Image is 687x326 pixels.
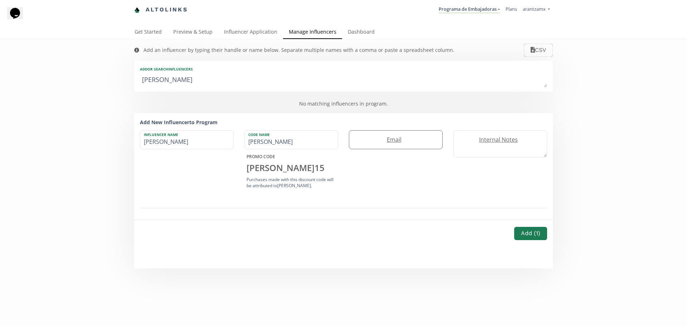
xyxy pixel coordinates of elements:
label: Influencer Name [140,131,226,137]
button: Add (1) [514,227,547,240]
a: arantzamx [523,6,550,14]
strong: Add New Influencer to Program [140,119,218,126]
span: arantzamx [523,6,546,12]
div: Add or search INFLUENCERS [140,67,547,72]
a: Preview & Setup [167,25,218,40]
a: Influencer Application [218,25,283,40]
button: CSV [524,44,553,57]
img: favicon-32x32.png [134,7,140,13]
label: Code Name [245,131,331,137]
label: Internal Notes [454,136,540,144]
a: Plans [506,6,517,12]
iframe: chat widget [7,7,30,29]
div: Add an influencer by typing their handle or name below. Separate multiple names with a comma or p... [143,47,454,54]
a: Programa de Embajadoras [439,6,500,14]
div: Purchases made with this discount code will be attributed to [PERSON_NAME] . [244,176,338,189]
textarea: [PERSON_NAME] [140,73,547,87]
a: Altolinks [134,4,188,16]
a: Manage Influencers [283,25,342,40]
div: PROMO CODE [244,154,338,160]
div: [PERSON_NAME] 15 [244,162,338,174]
a: Get Started [129,25,167,40]
div: No matching influencers in program. [134,94,553,113]
a: Dashboard [342,25,380,40]
label: Email [349,136,435,144]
